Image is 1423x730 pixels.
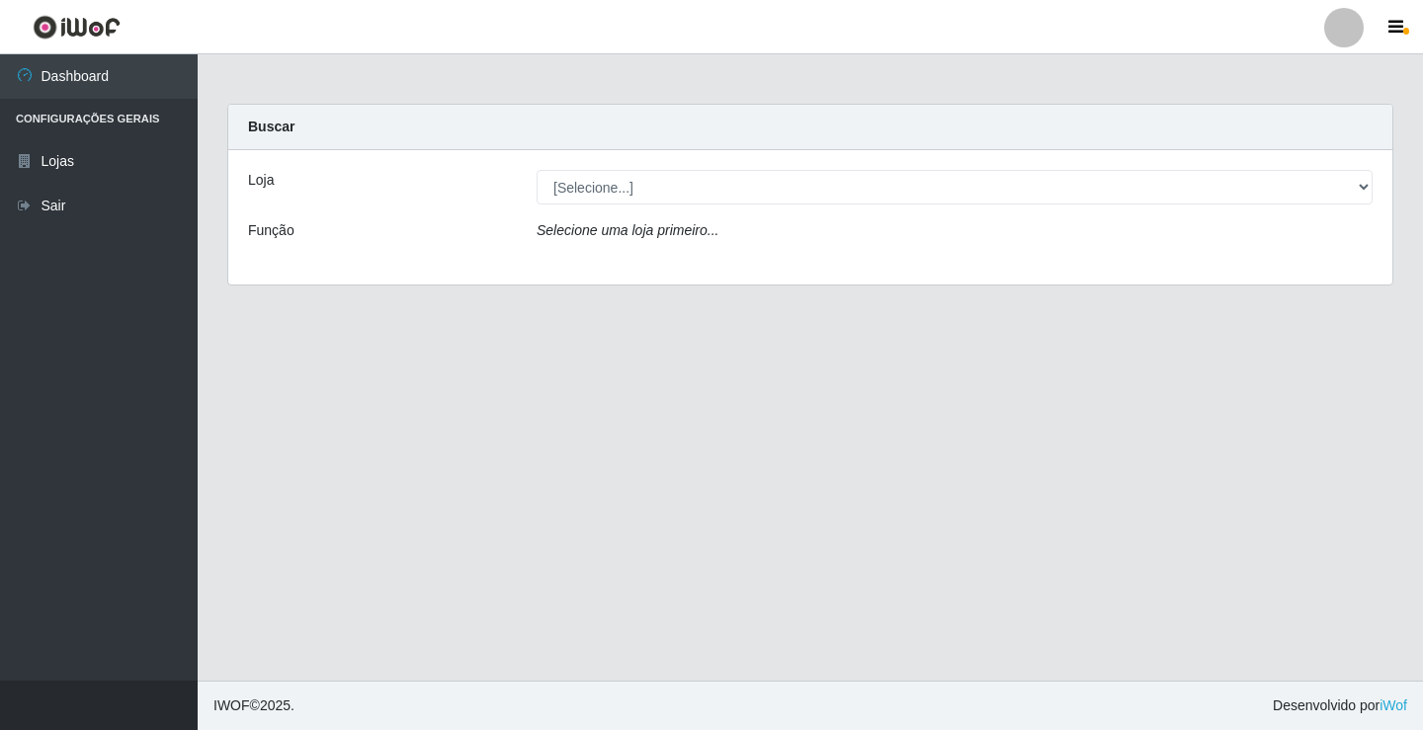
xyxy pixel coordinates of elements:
label: Função [248,220,294,241]
span: © 2025 . [213,695,294,716]
i: Selecione uma loja primeiro... [537,222,718,238]
span: IWOF [213,697,250,713]
img: CoreUI Logo [33,15,121,40]
a: iWof [1380,697,1407,713]
label: Loja [248,170,274,191]
strong: Buscar [248,119,294,134]
span: Desenvolvido por [1273,695,1407,716]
